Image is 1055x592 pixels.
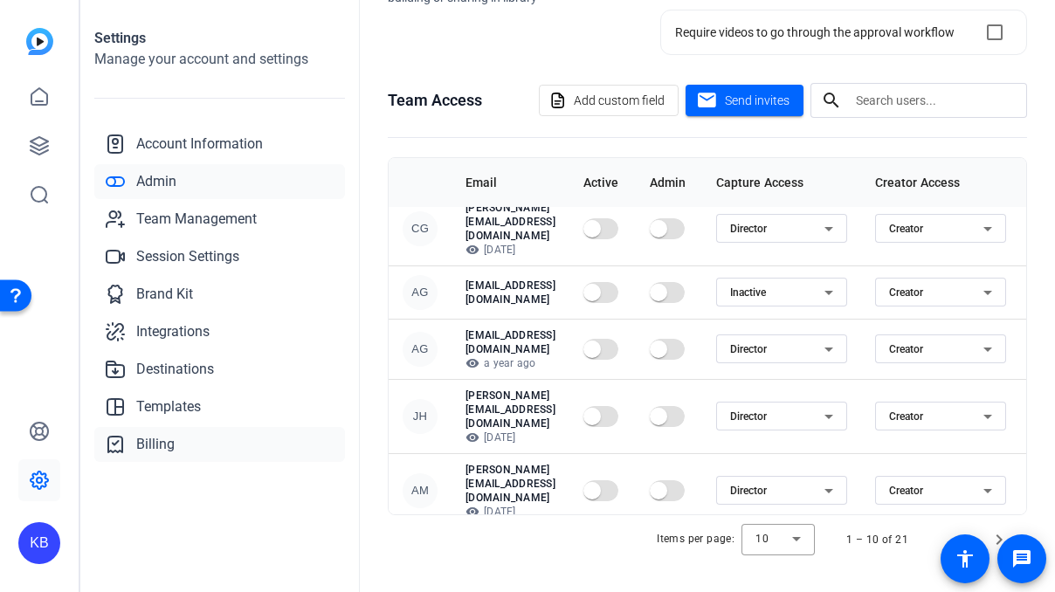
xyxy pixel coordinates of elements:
a: Team Management [94,202,345,237]
p: [PERSON_NAME][EMAIL_ADDRESS][DOMAIN_NAME] [465,463,555,505]
p: [DATE] [465,505,555,519]
a: Session Settings [94,239,345,274]
th: Admin [636,158,702,207]
a: Billing [94,427,345,462]
span: Director [730,410,767,423]
span: Send invites [725,92,790,110]
mat-icon: visibility [465,356,479,370]
span: Creator [889,485,923,497]
button: Add custom field [539,85,679,116]
button: Previous page [936,519,978,561]
mat-icon: visibility [465,505,479,519]
th: Capture Access [702,158,861,207]
p: [EMAIL_ADDRESS][DOMAIN_NAME] [465,279,555,306]
a: Admin [94,164,345,199]
span: Add custom field [574,84,665,117]
img: blue-gradient.svg [26,28,53,55]
p: [DATE] [465,430,555,444]
p: [DATE] [465,243,555,257]
div: Require videos to go through the approval workflow [675,24,955,41]
span: Team Management [136,209,257,230]
span: Integrations [136,321,210,342]
mat-icon: visibility [465,243,479,257]
span: Director [730,343,767,355]
h1: Team Access [388,88,482,113]
a: Integrations [94,314,345,349]
h1: Settings [94,28,345,49]
p: [PERSON_NAME][EMAIL_ADDRESS][DOMAIN_NAME] [465,201,555,243]
div: AG [403,332,438,367]
a: Destinations [94,352,345,387]
div: CG [403,211,438,246]
span: Brand Kit [136,284,193,305]
mat-icon: search [810,90,852,111]
th: Email [452,158,569,207]
span: Creator [889,223,923,235]
span: Inactive [730,286,766,299]
span: Templates [136,396,201,417]
mat-icon: visibility [465,430,479,444]
div: AG [403,275,438,310]
div: KB [18,522,60,564]
th: Creator Access [861,158,1020,207]
span: Admin [136,171,176,192]
a: Account Information [94,127,345,162]
a: Brand Kit [94,277,345,312]
div: AM [403,473,438,508]
mat-icon: accessibility [955,548,976,569]
span: Director [730,485,767,497]
input: Search users... [856,90,1013,111]
span: Session Settings [136,246,239,267]
button: Send invites [686,85,803,116]
span: Director [730,223,767,235]
p: [PERSON_NAME][EMAIL_ADDRESS][DOMAIN_NAME] [465,389,555,430]
p: [EMAIL_ADDRESS][DOMAIN_NAME] [465,328,555,356]
span: Destinations [136,359,214,380]
h2: Manage your account and settings [94,49,345,70]
button: Next page [978,519,1020,561]
span: Creator [889,286,923,299]
mat-icon: mail [696,90,718,112]
div: JH [403,399,438,434]
span: Creator [889,343,923,355]
mat-icon: message [1011,548,1032,569]
p: a year ago [465,356,555,370]
a: Templates [94,389,345,424]
div: 1 – 10 of 21 [846,531,908,548]
span: Account Information [136,134,263,155]
span: Billing [136,434,175,455]
div: Items per page: [657,530,734,547]
span: Creator [889,410,923,423]
th: Active [569,158,636,207]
